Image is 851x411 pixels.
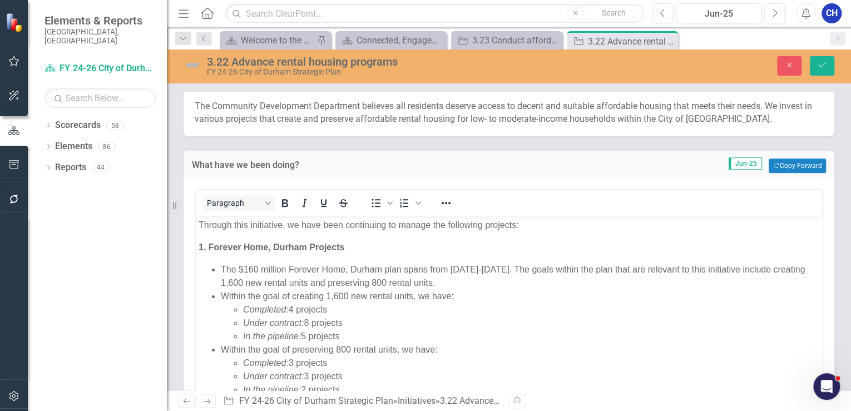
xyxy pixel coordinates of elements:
[225,4,644,23] input: Search ClearPoint...
[275,195,294,211] button: Bold
[44,27,156,46] small: [GEOGRAPHIC_DATA], [GEOGRAPHIC_DATA]
[239,395,393,406] a: FY 24-26 City of Durham Strategic Plan
[196,216,822,410] iframe: Rich Text Area
[676,3,761,23] button: Jun-25
[44,14,156,27] span: Elements & Reports
[398,395,436,406] a: Initiatives
[338,33,444,47] a: Connected, Engaged, & Inclusive Communities
[202,195,275,211] button: Block Paragraph
[44,88,156,108] input: Search Below...
[295,195,314,211] button: Italic
[195,100,823,126] p: The Community Development Department believes all residents deserve access to decent and suitable...
[207,199,261,207] span: Paragraph
[813,373,840,400] iframe: Intercom live chat
[602,8,626,17] span: Search
[266,182,321,192] em: in the pipeline
[341,182,398,192] em: under-contract
[55,161,86,174] a: Reports
[586,6,641,21] button: Search
[314,195,333,211] button: Underline
[680,7,758,21] div: Jun-25
[55,119,101,132] a: Scorecards
[223,395,500,408] div: » »
[822,3,842,23] button: CH
[92,163,110,172] div: 44
[55,140,92,153] a: Elements
[334,195,353,211] button: Strikethrough
[367,195,394,211] div: Bullet list
[222,33,314,47] a: Welcome to the FY [DATE]-[DATE] Strategic Plan Landing Page!
[207,56,544,68] div: 3.22 Advance rental housing programs
[44,62,156,75] a: FY 24-26 City of Durham Strategic Plan
[25,181,624,207] li: We are diligently working to get the projects that are currently to an status. Due to volatile ma...
[454,33,560,47] a: 3.23 Conduct affordable housing research
[184,56,201,74] img: Not Defined
[437,195,456,211] button: Reveal or hide additional toolbar items
[6,12,25,32] img: ClearPoint Strategy
[395,195,423,211] div: Numbered list
[106,121,124,130] div: 58
[440,395,592,406] div: 3.22 Advance rental housing programs
[729,157,762,170] span: Jun-25
[472,33,560,47] div: 3.23 Conduct affordable housing research
[769,159,826,173] button: Copy Forward
[588,34,675,48] div: 3.22 Advance rental housing programs
[207,68,544,76] div: FY 24-26 City of Durham Strategic Plan
[357,33,444,47] div: Connected, Engaged, & Inclusive Communities
[241,33,314,47] div: Welcome to the FY [DATE]-[DATE] Strategic Plan Landing Page!
[98,142,116,151] div: 86
[192,160,524,170] h3: What have we been doing?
